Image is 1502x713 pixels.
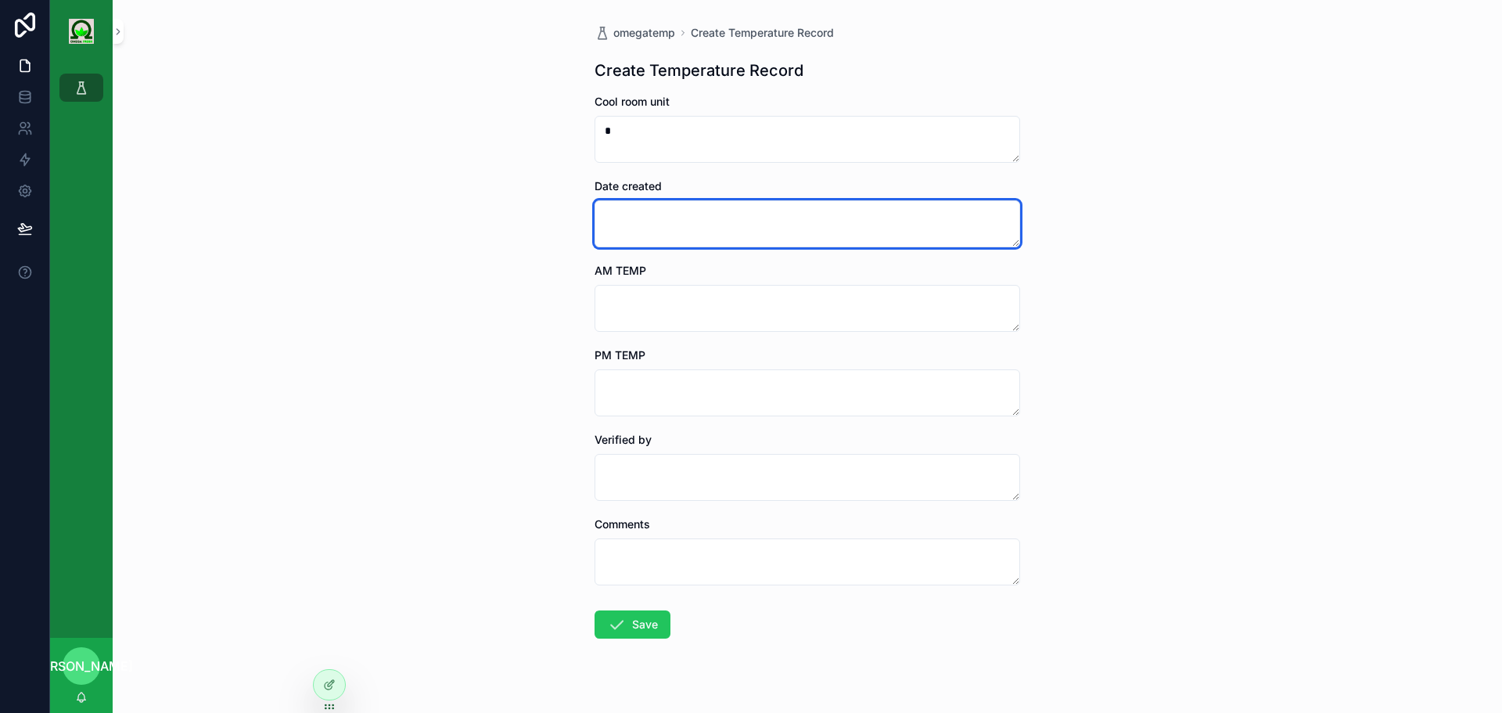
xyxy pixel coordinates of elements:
[595,264,646,277] span: AM TEMP
[595,517,650,531] span: Comments
[691,25,834,41] a: Create Temperature Record
[613,25,675,41] span: omegatemp
[595,59,803,81] h1: Create Temperature Record
[595,179,662,193] span: Date created
[595,348,645,362] span: PM TEMP
[595,95,670,108] span: Cool room unit
[595,610,670,639] button: Save
[595,25,675,41] a: omegatemp
[50,63,113,122] div: scrollable content
[595,433,652,446] span: Verified by
[69,19,94,44] img: App logo
[30,657,133,675] span: [PERSON_NAME]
